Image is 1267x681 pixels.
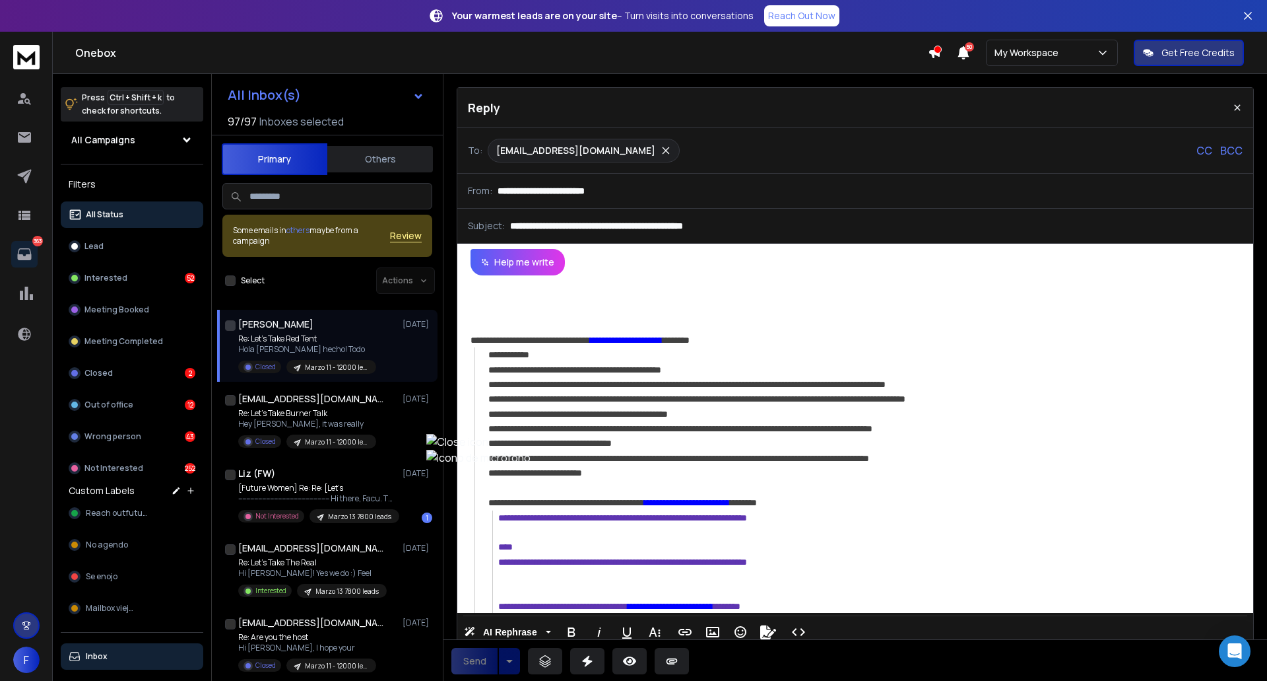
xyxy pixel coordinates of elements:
[614,619,639,645] button: Underline (Ctrl+U)
[315,587,379,596] p: Marzo 13 7800 leads
[468,184,492,197] p: From:
[84,463,143,474] p: Not Interested
[61,643,203,670] button: Inbox
[728,619,753,645] button: Emoticons
[11,241,38,268] a: 363
[238,467,275,480] h1: Liz (FW)
[480,627,540,638] span: AI Rephrase
[426,450,531,466] img: Icono de micrófono
[786,619,811,645] button: Code View
[403,618,432,628] p: [DATE]
[32,236,43,246] p: 363
[259,114,344,129] h3: Inboxes selected
[238,616,383,629] h1: [EMAIL_ADDRESS][DOMAIN_NAME]
[86,603,137,614] span: Mailbox viejos
[84,336,163,347] p: Meeting Completed
[13,45,40,69] img: logo
[238,568,387,579] p: Hi [PERSON_NAME]! Yes we do :) Feel
[255,511,299,521] p: Not Interested
[86,540,128,550] span: No agendo
[1134,40,1244,66] button: Get Free Credits
[965,42,974,52] span: 50
[238,632,376,643] p: Re: Are you the host
[86,508,150,519] span: Reach outfuture
[108,90,164,105] span: Ctrl + Shift + k
[84,273,127,283] p: Interested
[61,360,203,386] button: Closed2
[233,225,390,246] div: Some emails in maybe from a campaign
[403,319,432,330] p: [DATE]
[700,619,725,645] button: Insert Image (Ctrl+P)
[84,400,133,410] p: Out of office
[238,643,376,653] p: Hi [PERSON_NAME], I hope your
[238,408,376,419] p: Re: Let’s Take Burner Talk
[255,362,276,372] p: Closed
[468,144,482,157] p: To:
[587,619,612,645] button: Italic (Ctrl+I)
[86,571,117,582] span: Se enojo
[1161,46,1235,59] p: Get Free Credits
[1220,143,1243,159] p: BCC
[305,363,368,373] p: Marzo 11 - 12000 leads G Personal
[426,434,531,450] img: Close icon
[468,98,500,117] p: Reply
[185,400,195,410] div: 12
[61,455,203,482] button: Not Interested252
[61,127,203,153] button: All Campaigns
[228,114,257,129] span: 97 / 97
[241,275,265,286] label: Select
[86,651,108,662] p: Inbox
[13,647,40,673] button: F
[61,175,203,194] h3: Filters
[764,5,839,26] a: Reach Out Now
[994,46,1064,59] p: My Workspace
[86,209,123,220] p: All Status
[185,273,195,283] div: 52
[642,619,667,645] button: More Text
[228,89,301,102] h1: All Inbox(s)
[238,483,397,493] p: [Future Women] Re: Re: [Let’s
[61,328,203,355] button: Meeting Completed
[61,201,203,228] button: All Status
[84,305,149,315] p: Meeting Booked
[468,219,505,233] p: Subject:
[222,143,327,175] button: Primary
[756,619,781,645] button: Signature
[238,493,397,504] p: ---------------------------------------------- Hi there, Facu. Thanks
[61,532,203,558] button: No agendo
[452,9,617,22] strong: Your warmest leads are on your site
[61,265,203,291] button: Interested52
[84,368,113,378] p: Closed
[559,619,584,645] button: Bold (Ctrl+B)
[327,145,433,174] button: Others
[75,45,928,61] h1: Onebox
[1196,143,1212,159] p: CC
[238,542,383,555] h1: [EMAIL_ADDRESS][DOMAIN_NAME]
[84,431,141,442] p: Wrong person
[390,229,422,242] button: Review
[305,437,368,447] p: Marzo 11 - 12000 leads G Personal
[84,241,104,252] p: Lead
[61,297,203,323] button: Meeting Booked
[471,249,565,275] button: Help me write
[672,619,698,645] button: Insert Link (Ctrl+K)
[61,423,203,450] button: Wrong person43
[61,392,203,418] button: Out of office12
[1219,635,1251,667] div: Open Intercom Messenger
[403,543,432,554] p: [DATE]
[768,9,835,22] p: Reach Out Now
[185,463,195,474] div: 252
[255,586,286,596] p: Interested
[61,595,203,622] button: Mailbox viejos
[461,619,554,645] button: AI Rephrase
[452,9,754,22] p: – Turn visits into conversations
[255,661,276,670] p: Closed
[71,133,135,147] h1: All Campaigns
[238,392,383,406] h1: [EMAIL_ADDRESS][DOMAIN_NAME]
[255,437,276,447] p: Closed
[305,661,368,671] p: Marzo 11 - 12000 leads G Personal
[286,225,309,236] span: others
